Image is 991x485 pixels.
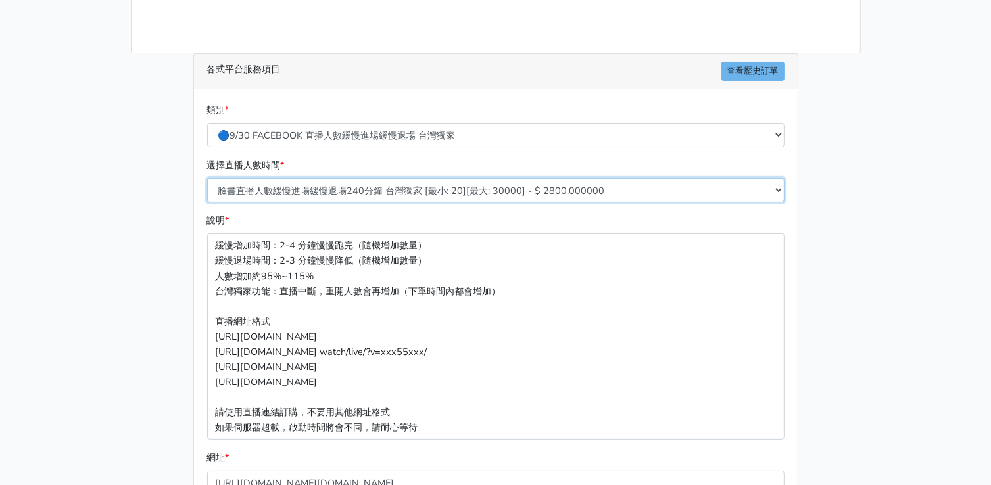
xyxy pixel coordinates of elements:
[721,62,785,81] a: 查看歷史訂單
[207,450,230,465] label: 網址
[207,103,230,118] label: 類別
[207,233,785,440] p: 緩慢增加時間：2-4 分鐘慢慢跑完（隨機增加數量） 緩慢退場時間：2-3 分鐘慢慢降低（隨機增加數量） 人數增加約95%~115% 台灣獨家功能：直播中斷，重開人數會再增加（下單時間內都會增加）...
[207,158,285,173] label: 選擇直播人數時間
[207,213,230,228] label: 說明
[194,54,798,89] div: 各式平台服務項目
